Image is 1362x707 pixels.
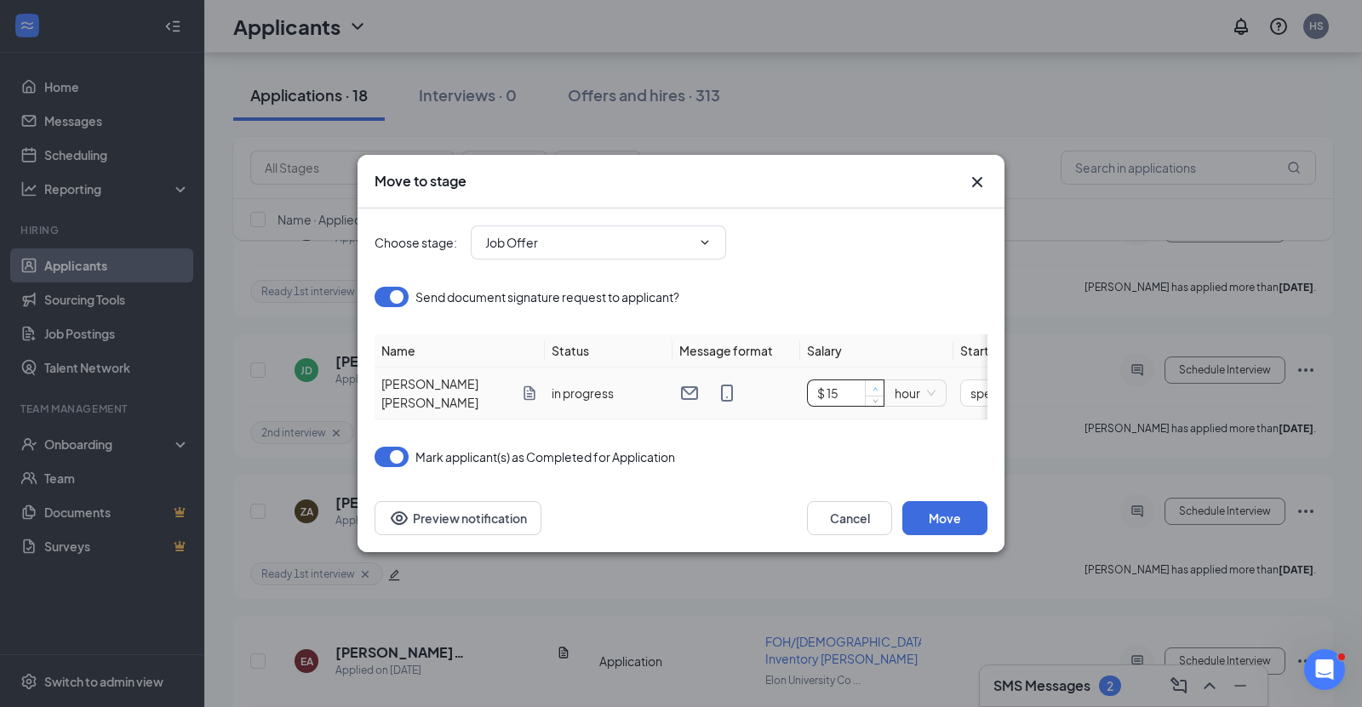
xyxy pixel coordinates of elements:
span: Mark applicant(s) as Completed for Application [415,447,675,467]
iframe: Intercom live chat [1304,649,1345,690]
button: Cancel [807,501,892,535]
th: Message format [672,334,800,368]
h3: Move to stage [375,172,466,191]
svg: Eye [389,508,409,528]
th: Start date [953,334,1209,368]
th: Name [375,334,545,368]
span: [PERSON_NAME] [PERSON_NAME] [381,374,514,412]
svg: MobileSms [717,383,737,403]
svg: ChevronDown [698,236,712,249]
span: up [870,384,880,394]
th: Salary [800,334,953,368]
span: down [870,396,880,407]
span: specific_date [970,380,1063,406]
button: Move [902,501,987,535]
span: Choose stage : [375,233,457,252]
span: Increase Value [865,380,884,396]
span: Send document signature request to applicant? [415,287,679,307]
th: Status [545,334,672,368]
span: Decrease Value [865,396,884,406]
button: Preview notificationEye [375,501,541,535]
svg: Document [521,385,538,402]
td: in progress [545,368,672,419]
svg: Cross [967,172,987,192]
svg: Email [679,383,700,403]
span: hour [895,380,936,406]
button: Close [967,172,987,192]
